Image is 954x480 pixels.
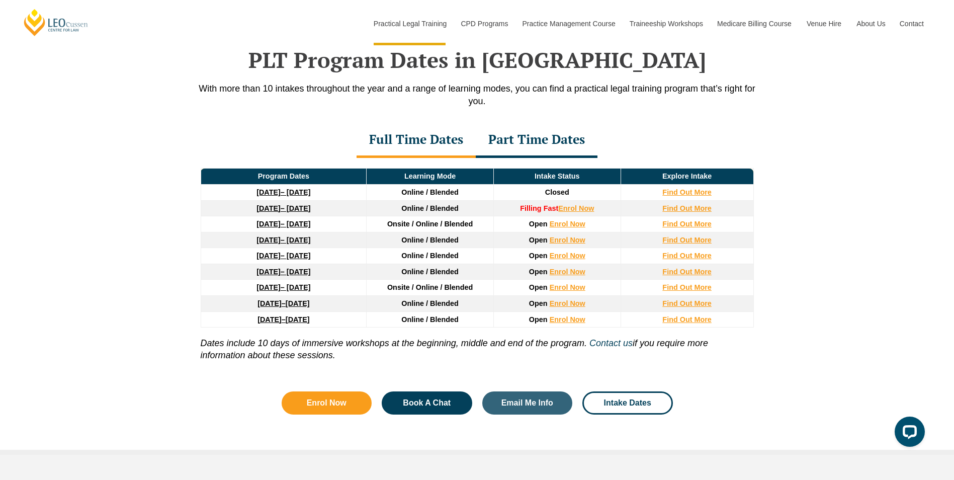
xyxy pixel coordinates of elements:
strong: Filling Fast [520,204,558,212]
span: Open [529,220,548,228]
span: Onsite / Online / Blended [387,283,473,291]
span: Email Me Info [501,399,553,407]
a: [DATE]– [DATE] [256,236,310,244]
a: Enrol Now [550,268,585,276]
a: [DATE]– [DATE] [256,268,310,276]
div: Part Time Dates [476,123,597,158]
a: Practice Management Course [515,2,622,45]
span: Open [529,268,548,276]
a: Find Out More [662,204,712,212]
a: Venue Hire [799,2,849,45]
span: [DATE] [286,315,310,324]
a: Find Out More [662,315,712,324]
a: Traineeship Workshops [622,2,710,45]
a: CPD Programs [453,2,514,45]
a: [PERSON_NAME] Centre for Law [23,8,90,37]
i: Dates include 10 days of immersive workshops at the beginning, middle and end of the program. [201,338,587,348]
strong: [DATE] [257,315,282,324]
span: [DATE] [286,299,310,307]
strong: [DATE] [257,299,282,307]
iframe: LiveChat chat widget [887,413,929,455]
strong: [DATE] [256,236,281,244]
a: Find Out More [662,268,712,276]
span: Online / Blended [401,236,459,244]
span: Open [529,236,548,244]
a: Medicare Billing Course [710,2,799,45]
a: Enrol Now [558,204,594,212]
a: Contact [892,2,931,45]
a: Practical Legal Training [366,2,454,45]
a: Enrol Now [550,283,585,291]
a: Book A Chat [382,391,472,415]
a: Intake Dates [582,391,673,415]
span: Open [529,283,548,291]
a: [DATE]– [DATE] [256,188,310,196]
a: [DATE]– [DATE] [256,283,310,291]
h2: PLT Program Dates in [GEOGRAPHIC_DATA] [191,47,764,72]
a: Enrol Now [550,236,585,244]
a: Find Out More [662,220,712,228]
a: Contact us [589,338,633,348]
a: Find Out More [662,252,712,260]
td: Program Dates [201,169,367,185]
a: Enrol Now [282,391,372,415]
a: [DATE]– [DATE] [256,204,310,212]
span: Closed [545,188,569,196]
a: [DATE]–[DATE] [257,315,309,324]
span: Open [529,315,548,324]
strong: [DATE] [256,188,281,196]
a: Enrol Now [550,252,585,260]
p: if you require more information about these sessions. [201,328,754,361]
a: About Us [849,2,892,45]
span: Onsite / Online / Blended [387,220,473,228]
span: Online / Blended [401,252,459,260]
a: Find Out More [662,299,712,307]
td: Explore Intake [621,169,753,185]
a: Enrol Now [550,299,585,307]
span: Intake Dates [604,399,651,407]
span: Online / Blended [401,204,459,212]
a: Find Out More [662,188,712,196]
span: Book A Chat [403,399,451,407]
td: Intake Status [493,169,621,185]
span: Online / Blended [401,268,459,276]
span: Online / Blended [401,188,459,196]
a: Find Out More [662,283,712,291]
td: Learning Mode [367,169,494,185]
a: Find Out More [662,236,712,244]
span: Online / Blended [401,299,459,307]
a: Enrol Now [550,315,585,324]
span: Online / Blended [401,315,459,324]
strong: [DATE] [256,204,281,212]
strong: [DATE] [256,268,281,276]
span: Open [529,252,548,260]
a: [DATE]–[DATE] [257,299,309,307]
div: Full Time Dates [357,123,476,158]
a: [DATE]– [DATE] [256,220,310,228]
strong: [DATE] [256,252,281,260]
strong: [DATE] [256,220,281,228]
strong: [DATE] [256,283,281,291]
a: [DATE]– [DATE] [256,252,310,260]
span: Open [529,299,548,307]
a: Email Me Info [482,391,573,415]
a: Enrol Now [550,220,585,228]
span: Enrol Now [307,399,346,407]
p: With more than 10 intakes throughout the year and a range of learning modes, you can find a pract... [191,83,764,108]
